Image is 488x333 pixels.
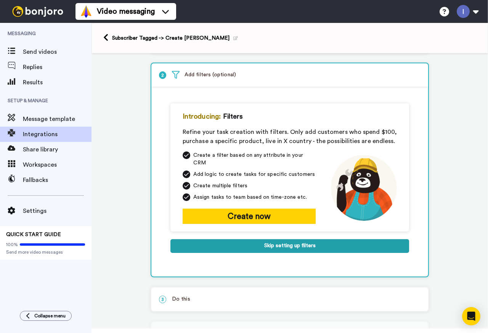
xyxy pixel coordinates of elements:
[193,193,307,201] span: Assign tasks to team based on time-zone etc.
[6,232,61,237] span: QUICK START GUIDE
[223,111,243,122] span: Filters
[159,295,421,303] p: Do this
[23,114,91,124] span: Message template
[170,239,409,253] button: Skip setting up filters
[97,6,155,17] span: Video messaging
[80,5,92,18] img: vm-color.svg
[193,171,315,178] span: Add logic to create tasks for specific customers
[151,287,429,312] div: 3Do this
[23,47,91,56] span: Send videos
[6,249,85,255] span: Send more video messages
[23,63,91,72] span: Replies
[20,311,72,321] button: Collapse menu
[23,130,91,139] span: Integrations
[34,313,66,319] span: Collapse menu
[23,78,91,87] span: Results
[193,151,316,167] span: Create a filter based on any attribute in your CRM
[172,71,180,79] img: filter.svg
[462,307,480,325] div: Open Intercom Messenger
[183,111,221,122] span: Introducing:
[23,160,91,169] span: Workspaces
[193,182,247,190] span: Create multiple filters
[23,145,91,154] span: Share library
[112,34,238,42] div: Subscriber Tagged -> Create [PERSON_NAME]
[159,296,166,303] span: 3
[331,155,397,221] img: mechanic-joro.png
[159,71,166,79] span: 2
[159,71,421,79] p: Add filters (optional)
[23,206,91,216] span: Settings
[6,241,18,248] span: 100%
[183,209,316,224] button: Create now
[183,127,397,146] div: Refine your task creation with filters. Only add customers who spend $100, purchase a specific pr...
[9,6,66,17] img: bj-logo-header-white.svg
[23,175,91,185] span: Fallbacks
